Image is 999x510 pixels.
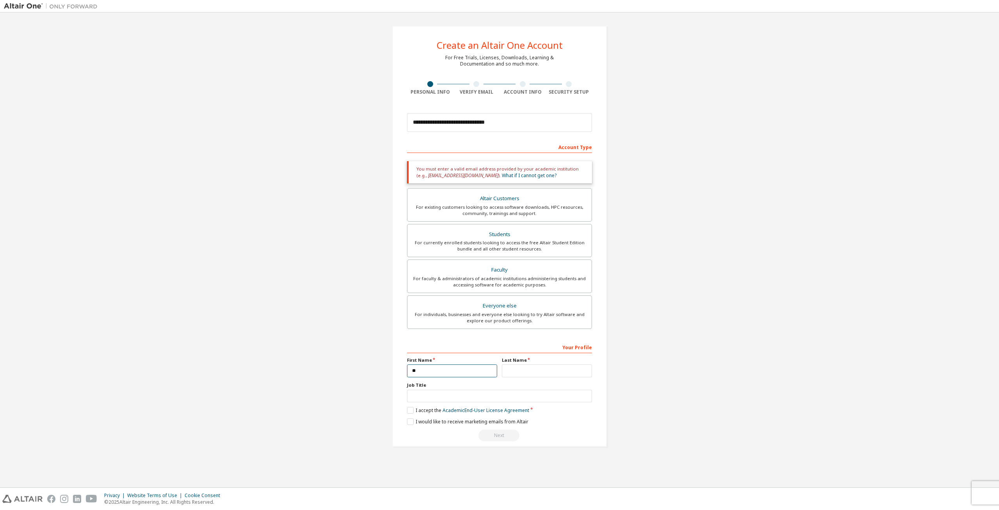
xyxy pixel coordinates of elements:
[502,357,592,363] label: Last Name
[412,265,587,275] div: Faculty
[47,495,55,503] img: facebook.svg
[407,418,528,425] label: I would like to receive marketing emails from Altair
[407,140,592,153] div: Account Type
[412,311,587,324] div: For individuals, businesses and everyone else looking to try Altair software and explore our prod...
[185,492,225,499] div: Cookie Consent
[73,495,81,503] img: linkedin.svg
[445,55,554,67] div: For Free Trials, Licenses, Downloads, Learning & Documentation and so much more.
[412,204,587,217] div: For existing customers looking to access software downloads, HPC resources, community, trainings ...
[437,41,563,50] div: Create an Altair One Account
[546,89,592,95] div: Security Setup
[412,193,587,204] div: Altair Customers
[412,275,587,288] div: For faculty & administrators of academic institutions administering students and accessing softwa...
[104,499,225,505] p: © 2025 Altair Engineering, Inc. All Rights Reserved.
[407,89,453,95] div: Personal Info
[2,495,43,503] img: altair_logo.svg
[412,240,587,252] div: For currently enrolled students looking to access the free Altair Student Edition bundle and all ...
[86,495,97,503] img: youtube.svg
[428,172,498,179] span: [EMAIL_ADDRESS][DOMAIN_NAME]
[499,89,546,95] div: Account Info
[453,89,500,95] div: Verify Email
[104,492,127,499] div: Privacy
[127,492,185,499] div: Website Terms of Use
[407,341,592,353] div: Your Profile
[60,495,68,503] img: instagram.svg
[412,229,587,240] div: Students
[443,407,529,414] a: Academic End-User License Agreement
[407,407,529,414] label: I accept the
[4,2,101,10] img: Altair One
[407,382,592,388] label: Job Title
[502,172,556,179] a: What if I cannot get one?
[407,430,592,441] div: You need to provide your academic email
[407,357,497,363] label: First Name
[407,161,592,183] div: You must enter a valid email address provided by your academic institution (e.g., ).
[412,300,587,311] div: Everyone else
